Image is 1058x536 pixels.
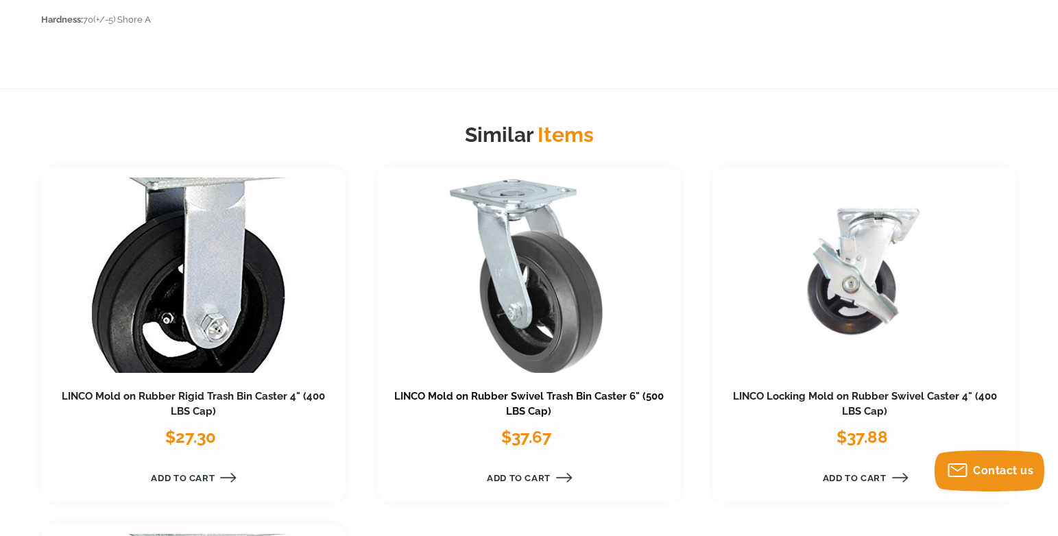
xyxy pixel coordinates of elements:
span: Add to Cart [151,473,215,483]
p: 70(+/-5) Shore A [41,12,1017,28]
a: LINCO Mold on Rubber Swivel Trash Bin Caster 6" (500 LBS Cap) [394,390,664,417]
button: Contact us [935,450,1044,491]
span: $37.67 [501,427,551,447]
span: Contact us [973,464,1033,477]
a: LINCO Mold on Rubber Rigid Trash Bin Caster 4" (400 LBS Cap) [62,390,325,417]
h2: Similar [41,120,1017,150]
strong: Hardness: [41,14,83,25]
a: LINCO Locking Mold on Rubber Swivel Caster 4" (400 LBS Cap) [733,390,997,417]
span: Add to Cart [487,473,551,483]
a: Add to Cart [388,465,650,491]
span: $27.30 [165,427,216,447]
a: Add to Cart [52,465,314,491]
span: Add to Cart [823,473,887,483]
a: Add to Cart [723,465,985,491]
span: $37.88 [837,427,888,447]
span: Items [534,123,594,147]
